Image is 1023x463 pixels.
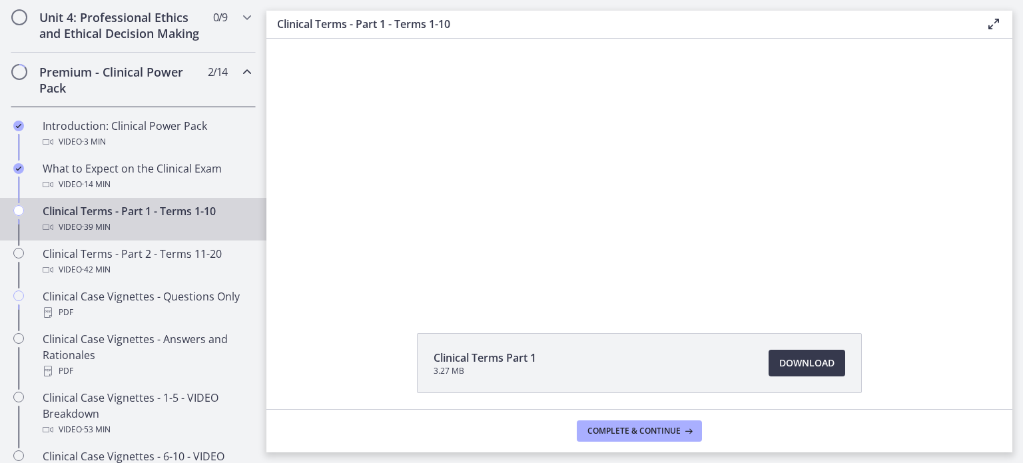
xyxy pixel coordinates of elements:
h2: Unit 4: Professional Ethics and Ethical Decision Making [39,9,202,41]
div: Video [43,134,250,150]
div: Clinical Terms - Part 2 - Terms 11-20 [43,246,250,278]
span: 2 / 14 [208,64,227,80]
div: What to Expect on the Clinical Exam [43,161,250,193]
span: · 3 min [82,134,106,150]
div: Video [43,422,250,438]
button: Complete & continue [577,420,702,442]
span: · 14 min [82,177,111,193]
div: PDF [43,363,250,379]
div: PDF [43,304,250,320]
div: Video [43,177,250,193]
span: · 39 min [82,219,111,235]
span: 3.27 MB [434,366,536,376]
a: Download [769,350,845,376]
div: Clinical Case Vignettes - Answers and Rationales [43,331,250,379]
h2: Premium - Clinical Power Pack [39,64,202,96]
div: Clinical Case Vignettes - 1-5 - VIDEO Breakdown [43,390,250,438]
i: Completed [13,163,24,174]
span: 0 / 9 [213,9,227,25]
span: Clinical Terms Part 1 [434,350,536,366]
div: Video [43,262,250,278]
div: Clinical Case Vignettes - Questions Only [43,288,250,320]
div: Clinical Terms - Part 1 - Terms 1-10 [43,203,250,235]
div: Introduction: Clinical Power Pack [43,118,250,150]
span: · 53 min [82,422,111,438]
span: Download [779,355,835,371]
iframe: Video Lesson [266,9,1012,302]
i: Completed [13,121,24,131]
h3: Clinical Terms - Part 1 - Terms 1-10 [277,16,964,32]
span: Complete & continue [587,426,681,436]
span: · 42 min [82,262,111,278]
div: Video [43,219,250,235]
